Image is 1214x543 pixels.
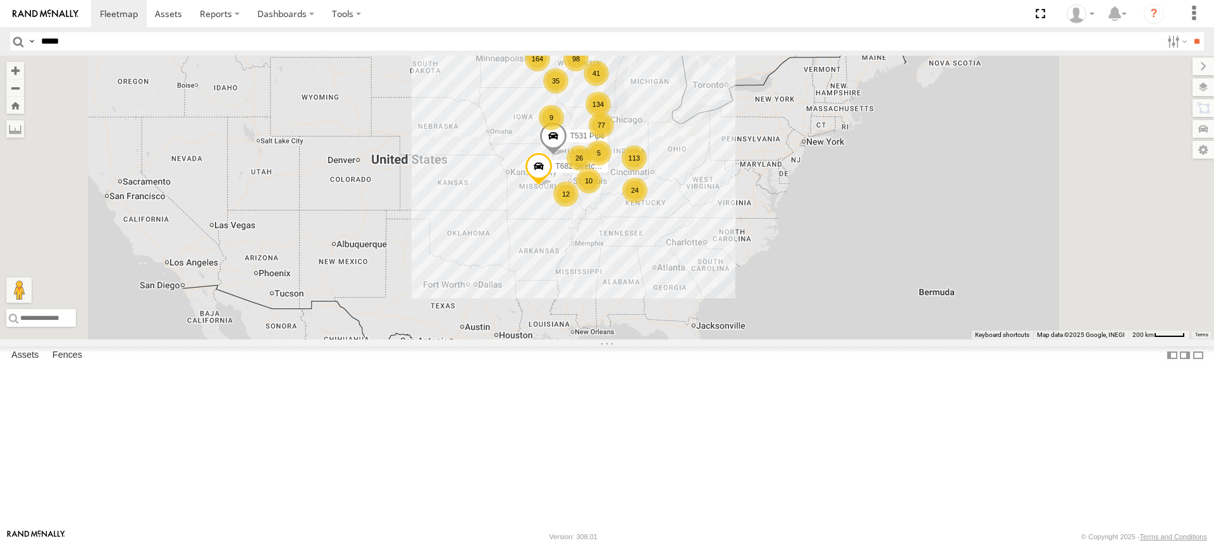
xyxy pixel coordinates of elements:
div: Alex Mahr [1062,4,1099,23]
div: 26 [567,145,592,171]
div: 12 [553,181,579,207]
div: 77 [589,113,614,138]
label: Measure [6,120,24,138]
span: 200 km [1132,331,1154,338]
label: Hide Summary Table [1192,346,1205,365]
label: Map Settings [1193,141,1214,159]
button: Map Scale: 200 km per 45 pixels [1129,331,1189,339]
div: 24 [622,178,647,203]
div: 134 [586,92,611,117]
div: 5 [586,140,611,166]
label: Dock Summary Table to the Right [1179,346,1191,365]
div: 10 [576,168,601,193]
div: 41 [584,61,609,86]
label: Search Query [27,32,37,51]
button: Zoom out [6,79,24,97]
div: 113 [622,145,647,171]
button: Zoom Home [6,97,24,114]
div: Version: 308.01 [549,533,598,540]
span: T682 Stretch Flat [555,162,613,171]
a: Visit our Website [7,530,65,543]
div: 35 [543,68,568,94]
span: Map data ©2025 Google, INEGI [1037,331,1125,338]
label: Dock Summary Table to the Left [1166,346,1179,365]
div: 10 [680,339,705,365]
a: Terms and Conditions [1140,533,1207,540]
i: ? [1144,4,1164,24]
label: Fences [46,346,89,364]
img: rand-logo.svg [13,9,78,18]
div: 9 [539,105,564,130]
button: Keyboard shortcuts [975,331,1029,339]
label: Search Filter Options [1162,32,1189,51]
a: Terms (opens in new tab) [1195,333,1208,338]
button: Zoom in [6,62,24,79]
label: Assets [5,346,45,364]
div: 98 [563,46,589,71]
div: 164 [525,46,550,71]
button: Drag Pegman onto the map to open Street View [6,278,32,303]
span: T531 Pipe [570,131,604,140]
div: © Copyright 2025 - [1081,533,1207,540]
